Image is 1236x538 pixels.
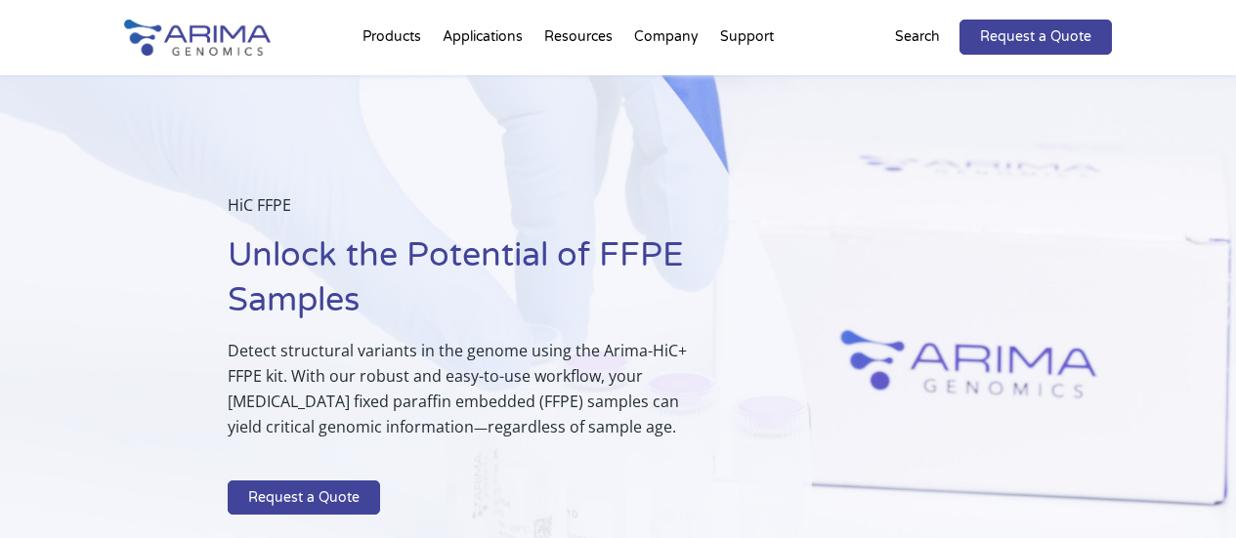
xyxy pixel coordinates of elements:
[959,20,1112,55] a: Request a Quote
[895,24,940,50] p: Search
[228,192,715,233] p: HiC FFPE
[228,480,380,516] a: Request a Quote
[124,20,271,56] img: Arima-Genomics-logo
[228,233,715,338] h1: Unlock the Potential of FFPE Samples
[228,338,715,455] p: Detect structural variants in the genome using the Arima-HiC+ FFPE kit. With our robust and easy-...
[474,418,488,436] span: —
